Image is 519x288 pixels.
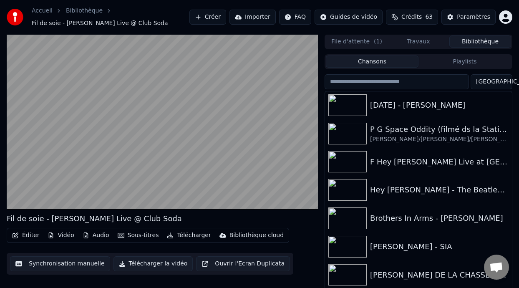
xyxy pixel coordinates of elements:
button: FAQ [279,10,311,25]
div: Hey [PERSON_NAME] - The Beatles 1968 -1 capo 2 [370,184,509,196]
div: F Hey [PERSON_NAME] Live at [GEOGRAPHIC_DATA] -1 capo 2 [370,156,509,168]
button: Télécharger la vidéo [113,256,193,271]
button: Synchronisation manuelle [10,256,110,271]
button: Importer [229,10,276,25]
div: Bibliothèque cloud [229,231,284,240]
a: Bibliothèque [66,7,103,15]
span: 63 [425,13,433,21]
div: Fil de soie - [PERSON_NAME] Live @ Club Soda [7,213,182,225]
div: [PERSON_NAME] - SIA [370,241,509,253]
button: Guides de vidéo [315,10,383,25]
div: Paramètres [457,13,490,21]
button: Ouvrir l'Ecran Duplicata [196,256,290,271]
button: Chansons [326,56,418,68]
button: File d'attente [326,35,388,48]
div: P G Space Oddity (filmé ds la Station Spatiale Internationale) [370,124,509,135]
button: Éditer [9,230,43,241]
div: Brothers In Arms - [PERSON_NAME] [370,212,509,224]
button: Bibliothèque [449,35,511,48]
div: Ouvrir le chat [484,255,509,280]
div: [PERSON_NAME]/[PERSON_NAME]/[PERSON_NAME] (Version de [PERSON_NAME]) voix 30% [370,135,509,144]
button: Vidéo [44,230,77,241]
div: [PERSON_NAME] DE LA CHASSE-GALERIE La Bottine Souriante [370,269,509,281]
a: Accueil [32,7,53,15]
button: Sous-titres [114,230,162,241]
span: Fil de soie - [PERSON_NAME] Live @ Club Soda [32,19,168,28]
div: [DATE] - [PERSON_NAME] [370,99,509,111]
span: ( 1 ) [374,38,382,46]
button: Playlists [418,56,511,68]
button: Télécharger [164,230,214,241]
button: Travaux [388,35,449,48]
span: Crédits [401,13,422,21]
button: Crédits63 [386,10,438,25]
button: Paramètres [441,10,496,25]
button: Audio [79,230,113,241]
button: Créer [189,10,226,25]
nav: breadcrumb [32,7,189,28]
img: youka [7,9,23,25]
